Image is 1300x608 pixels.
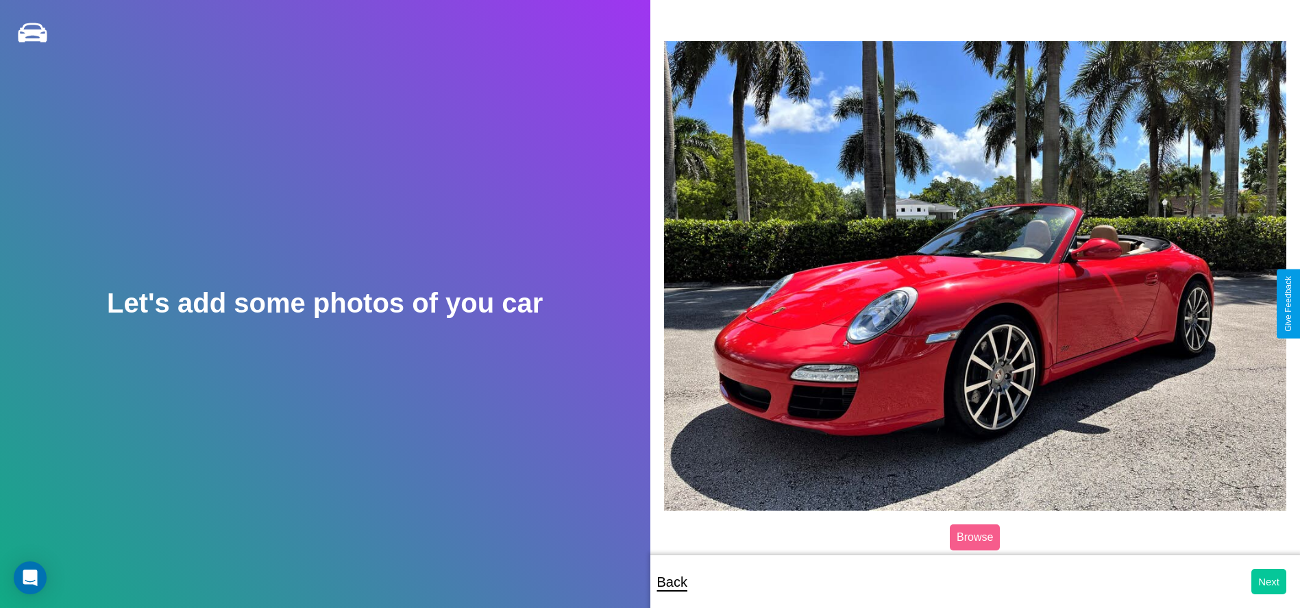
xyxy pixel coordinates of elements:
[950,524,1000,550] label: Browse
[107,288,543,319] h2: Let's add some photos of you car
[14,561,47,594] div: Open Intercom Messenger
[1251,569,1286,594] button: Next
[1284,276,1293,332] div: Give Feedback
[657,570,687,594] p: Back
[664,41,1287,511] img: posted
